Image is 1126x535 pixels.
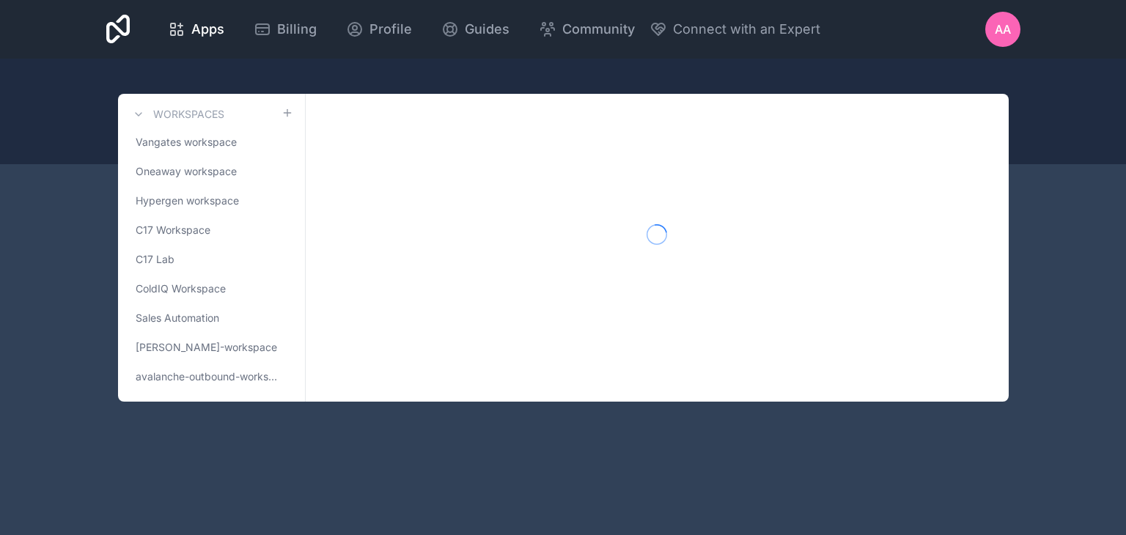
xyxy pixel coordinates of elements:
[673,19,820,40] span: Connect with an Expert
[465,19,509,40] span: Guides
[242,13,328,45] a: Billing
[130,217,293,243] a: C17 Workspace
[130,334,293,361] a: [PERSON_NAME]-workspace
[130,106,224,123] a: Workspaces
[130,188,293,214] a: Hypergen workspace
[153,107,224,122] h3: Workspaces
[527,13,647,45] a: Community
[136,369,281,384] span: avalanche-outbound-workspace
[136,281,226,296] span: ColdIQ Workspace
[369,19,412,40] span: Profile
[130,305,293,331] a: Sales Automation
[130,129,293,155] a: Vangates workspace
[136,340,277,355] span: [PERSON_NAME]-workspace
[650,19,820,40] button: Connect with an Expert
[130,276,293,302] a: ColdIQ Workspace
[334,13,424,45] a: Profile
[130,364,293,390] a: avalanche-outbound-workspace
[562,19,635,40] span: Community
[130,158,293,185] a: Oneaway workspace
[156,13,236,45] a: Apps
[995,21,1011,38] span: Aa
[130,246,293,273] a: C17 Lab
[136,252,174,267] span: C17 Lab
[136,135,237,150] span: Vangates workspace
[136,223,210,237] span: C17 Workspace
[277,19,317,40] span: Billing
[136,164,237,179] span: Oneaway workspace
[191,19,224,40] span: Apps
[136,311,219,325] span: Sales Automation
[136,193,239,208] span: Hypergen workspace
[430,13,521,45] a: Guides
